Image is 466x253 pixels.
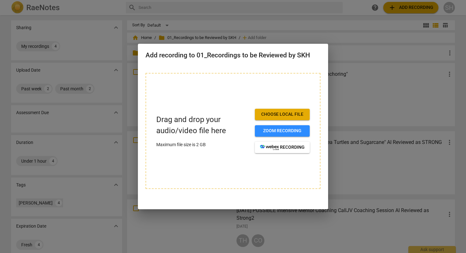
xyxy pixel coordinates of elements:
[260,128,305,134] span: Zoom recording
[255,109,310,120] button: Choose local file
[146,51,320,59] h2: Add recording to 01_Recordings to be Reviewed by SKH
[156,114,250,136] p: Drag and drop your audio/video file here
[260,144,305,151] span: recording
[255,125,310,137] button: Zoom recording
[156,141,250,148] p: Maximum file size is 2 GB
[260,111,305,118] span: Choose local file
[255,142,310,153] button: recording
